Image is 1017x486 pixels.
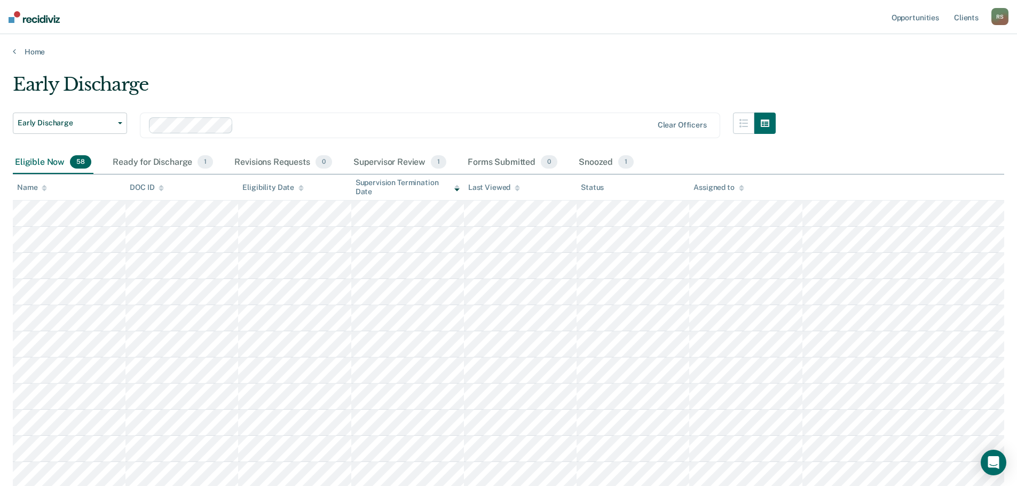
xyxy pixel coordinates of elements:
div: Eligibility Date [242,183,304,192]
span: 58 [70,155,91,169]
button: RS [991,8,1008,25]
div: Supervision Termination Date [356,178,460,196]
button: Early Discharge [13,113,127,134]
img: Recidiviz [9,11,60,23]
span: 0 [316,155,332,169]
div: Ready for Discharge1 [111,151,215,174]
div: Clear officers [658,121,707,130]
div: Supervisor Review1 [351,151,449,174]
div: R S [991,8,1008,25]
div: Revisions Requests0 [232,151,334,174]
div: Early Discharge [13,74,776,104]
div: Open Intercom Messenger [981,450,1006,475]
div: Eligible Now58 [13,151,93,174]
div: Last Viewed [468,183,520,192]
span: 0 [541,155,557,169]
div: Status [581,183,604,192]
div: Forms Submitted0 [466,151,559,174]
div: DOC ID [130,183,164,192]
div: Name [17,183,47,192]
div: Assigned to [693,183,744,192]
span: 1 [198,155,213,169]
span: 1 [431,155,446,169]
span: Early Discharge [18,118,114,128]
div: Snoozed1 [577,151,636,174]
span: 1 [618,155,634,169]
a: Home [13,47,1004,57]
